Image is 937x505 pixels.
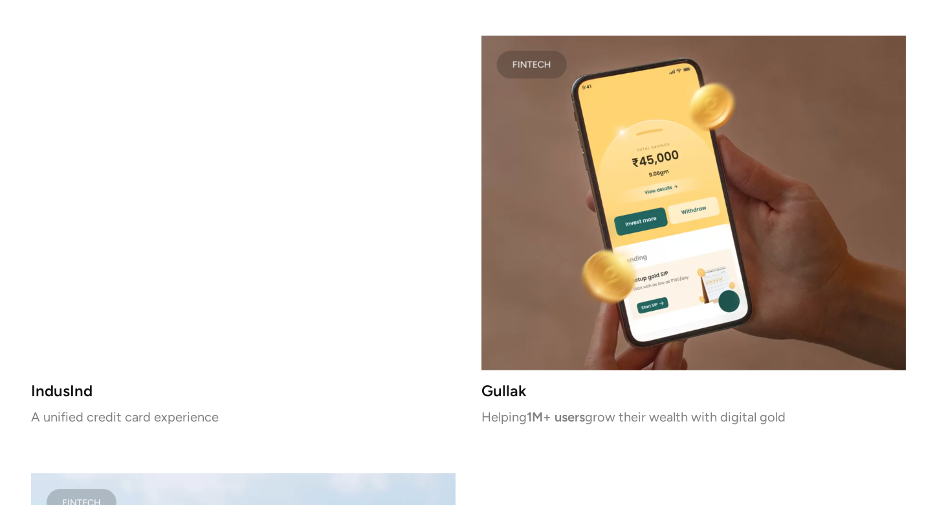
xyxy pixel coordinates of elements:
div: FINTECH [513,62,551,68]
strong: 1M+ users [527,410,585,425]
div: FINTECH [62,62,101,68]
a: FINTECHIndusIndA unified credit card experience [31,36,456,422]
p: A unified credit card experience [31,413,456,422]
h3: Gullak [481,386,906,397]
p: Helping grow their wealth with digital gold [481,413,906,422]
h3: IndusInd [31,386,456,397]
a: FINTECHGullakHelping1M+ usersgrow their wealth with digital gold [481,36,906,422]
